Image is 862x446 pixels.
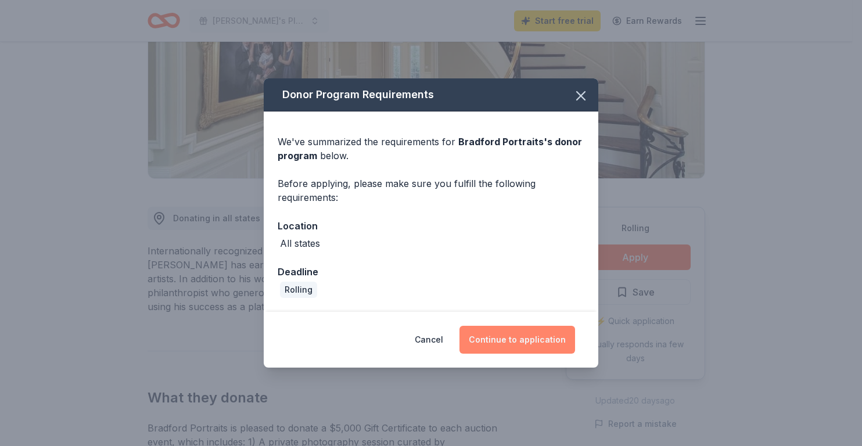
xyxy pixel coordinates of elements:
div: Location [278,218,584,233]
div: Deadline [278,264,584,279]
div: All states [280,236,320,250]
div: We've summarized the requirements for below. [278,135,584,163]
div: Donor Program Requirements [264,78,598,111]
button: Cancel [415,326,443,354]
button: Continue to application [459,326,575,354]
div: Before applying, please make sure you fulfill the following requirements: [278,177,584,204]
div: Rolling [280,282,317,298]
